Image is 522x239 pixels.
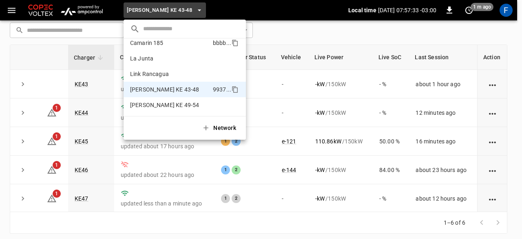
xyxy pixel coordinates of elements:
div: copy [231,85,240,94]
p: La Junta [130,54,211,63]
p: [PERSON_NAME] KE 43-48 [130,85,210,94]
p: Link Rancagua [130,70,211,78]
p: Camarin 185 [130,39,210,47]
p: [PERSON_NAME] KE 49-54 [130,101,210,109]
button: Network [197,120,243,136]
div: copy [231,38,240,48]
